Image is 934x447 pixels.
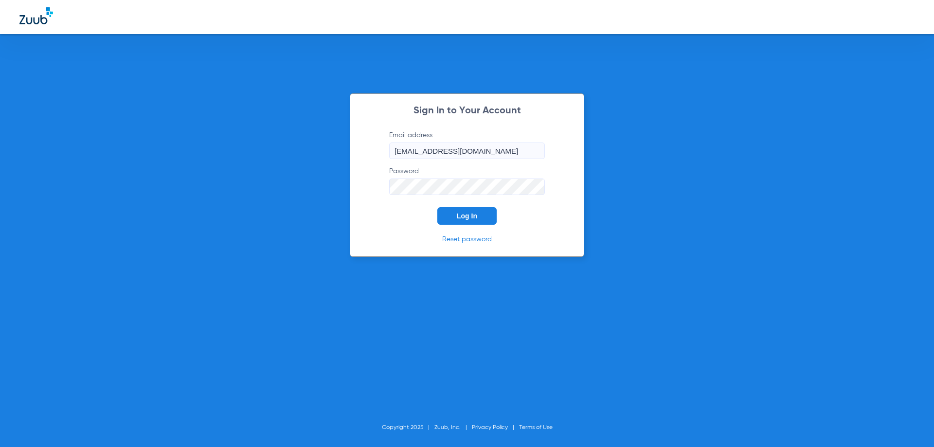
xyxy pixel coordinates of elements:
[885,400,934,447] iframe: Chat Widget
[375,106,559,116] h2: Sign In to Your Account
[519,425,553,430] a: Terms of Use
[457,212,477,220] span: Log In
[389,166,545,195] label: Password
[442,236,492,243] a: Reset password
[389,143,545,159] input: Email address
[389,130,545,159] label: Email address
[434,423,472,432] li: Zuub, Inc.
[389,179,545,195] input: Password
[19,7,53,24] img: Zuub Logo
[472,425,508,430] a: Privacy Policy
[382,423,434,432] li: Copyright 2025
[437,207,497,225] button: Log In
